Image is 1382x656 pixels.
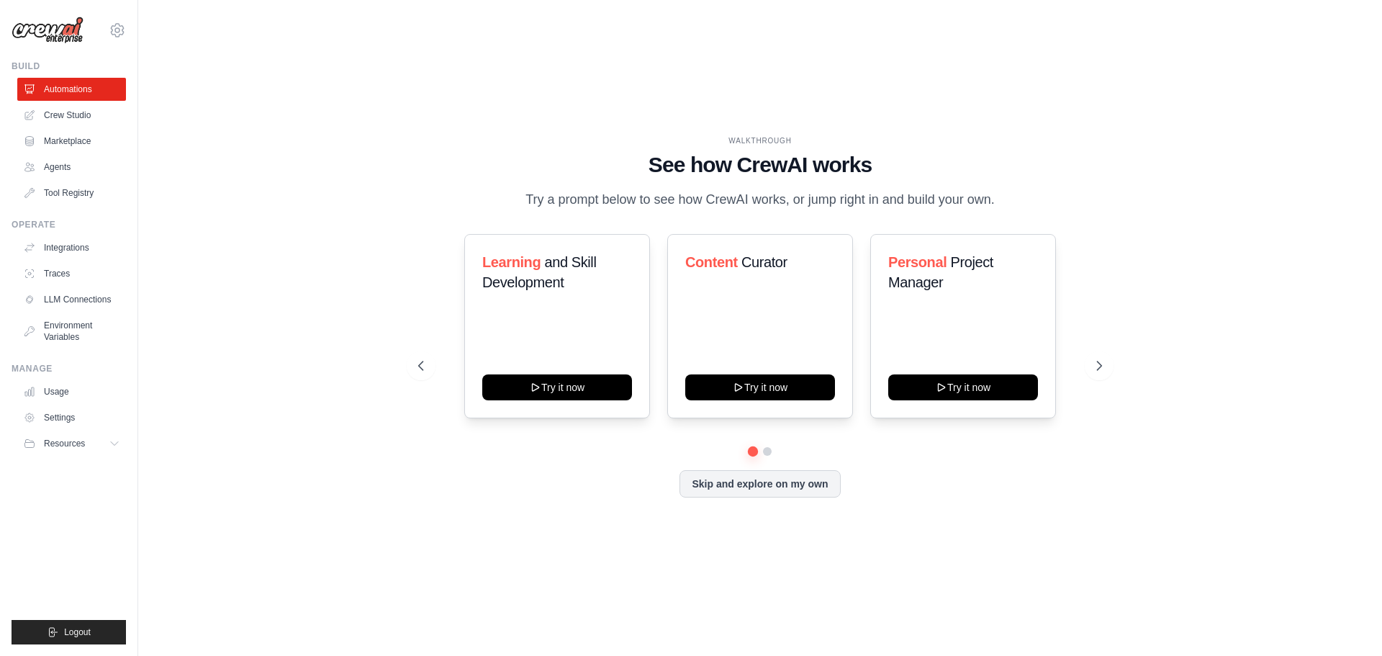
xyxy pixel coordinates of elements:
[12,620,126,644] button: Logout
[888,374,1038,400] button: Try it now
[17,262,126,285] a: Traces
[17,314,126,349] a: Environment Variables
[12,17,83,44] img: Logo
[64,626,91,638] span: Logout
[17,78,126,101] a: Automations
[518,189,1002,210] p: Try a prompt below to see how CrewAI works, or jump right in and build your own.
[685,254,738,270] span: Content
[12,363,126,374] div: Manage
[17,288,126,311] a: LLM Connections
[482,374,632,400] button: Try it now
[17,380,126,403] a: Usage
[418,152,1102,178] h1: See how CrewAI works
[17,181,126,205] a: Tool Registry
[17,156,126,179] a: Agents
[888,254,947,270] span: Personal
[685,374,835,400] button: Try it now
[12,60,126,72] div: Build
[17,432,126,455] button: Resources
[418,135,1102,146] div: WALKTHROUGH
[888,254,993,290] span: Project Manager
[679,470,840,498] button: Skip and explore on my own
[12,219,126,230] div: Operate
[17,130,126,153] a: Marketplace
[44,438,85,449] span: Resources
[482,254,596,290] span: and Skill Development
[741,254,787,270] span: Curator
[17,104,126,127] a: Crew Studio
[1310,587,1382,656] iframe: Chat Widget
[482,254,541,270] span: Learning
[17,236,126,259] a: Integrations
[17,406,126,429] a: Settings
